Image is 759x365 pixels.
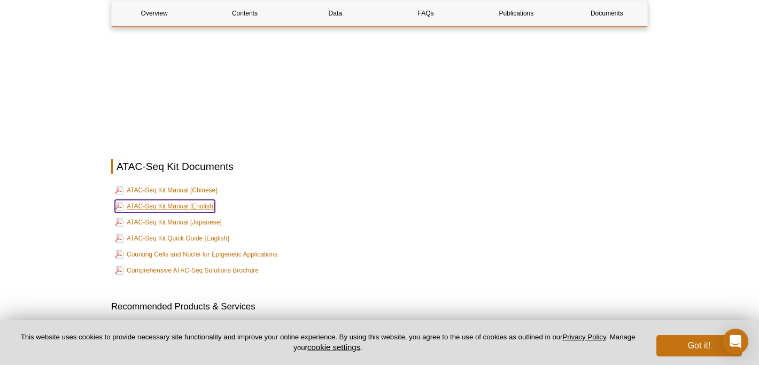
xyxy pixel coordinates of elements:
[112,1,197,26] a: Overview
[202,1,287,26] a: Contents
[115,200,215,213] a: ATAC-Seq Kit Manual [English]
[564,1,649,26] a: Documents
[383,1,468,26] a: FAQs
[115,264,259,277] a: Comprehensive ATAC-Seq Solutions Brochure
[293,1,378,26] a: Data
[115,216,222,229] a: ATAC-Seq Kit Manual [Japanese]
[17,332,639,353] p: This website uses cookies to provide necessary site functionality and improve your online experie...
[115,184,218,197] a: ATAC-Seq Kit Manual [Chinese]
[115,248,277,261] a: Counting Cells and Nuclei for Epigenetic Applications
[474,1,559,26] a: Publications
[111,159,648,174] h2: ATAC-Seq Kit Documents
[562,333,606,341] a: Privacy Policy
[115,232,229,245] a: ATAC-Seq Kit Quick Guide [English]
[656,335,742,356] button: Got it!
[307,343,360,352] button: cookie settings
[723,329,748,354] div: Open Intercom Messenger
[111,300,648,313] h3: Recommended Products & Services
